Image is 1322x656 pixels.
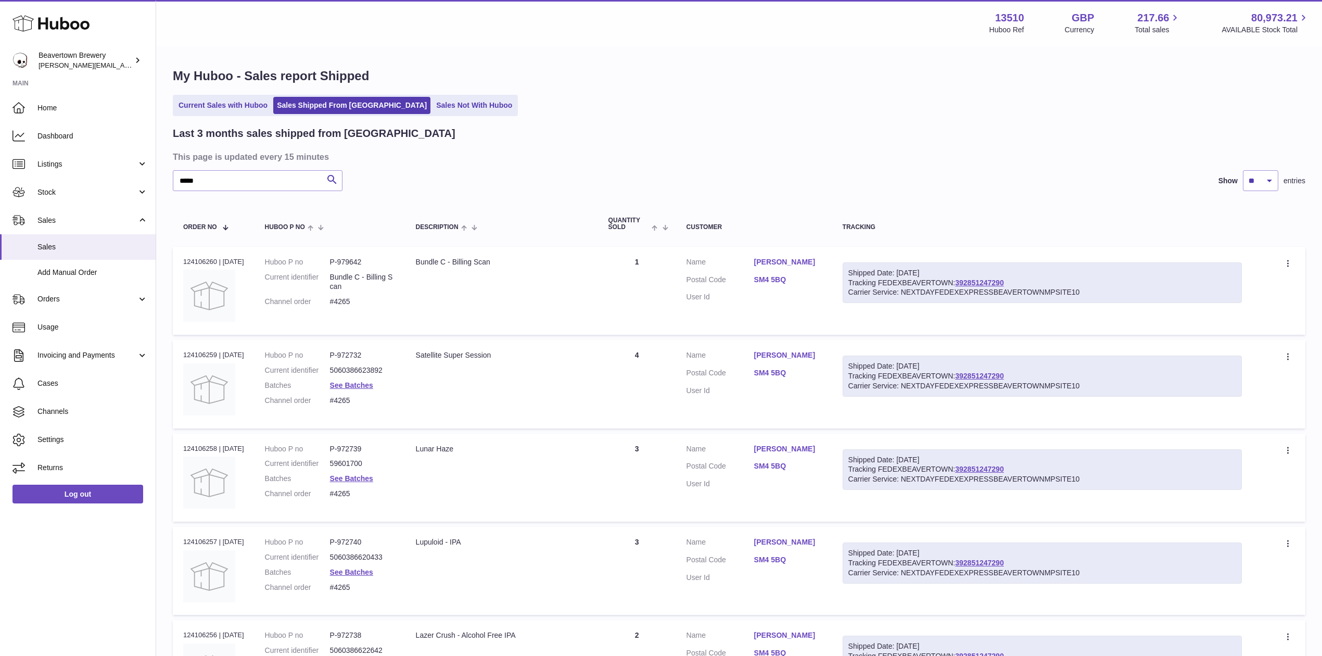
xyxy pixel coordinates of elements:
dd: #4265 [330,297,395,307]
span: Total sales [1135,25,1181,35]
span: Listings [37,159,137,169]
dd: P-972732 [330,350,395,360]
dt: Postal Code [687,368,754,381]
dt: Huboo P no [265,350,330,360]
div: Customer [687,224,822,231]
label: Show [1218,176,1238,186]
div: Shipped Date: [DATE] [848,455,1236,465]
div: 124106258 | [DATE] [183,444,244,453]
dd: Bundle C - Billing Scan [330,272,395,292]
dd: 59601700 [330,459,395,469]
a: Sales Not With Huboo [433,97,516,114]
dt: Huboo P no [265,630,330,640]
dt: Batches [265,381,330,390]
a: SM4 5BQ [754,368,822,378]
span: entries [1283,176,1305,186]
div: Lazer Crush - Alcohol Free IPA [416,630,588,640]
dt: Channel order [265,297,330,307]
span: 80,973.21 [1251,11,1298,25]
a: See Batches [330,381,373,389]
span: 217.66 [1137,11,1169,25]
div: Lupuloid - IPA [416,537,588,547]
a: [PERSON_NAME] [754,444,822,454]
a: [PERSON_NAME] [754,350,822,360]
dd: #4265 [330,396,395,406]
div: Tracking FEDEXBEAVERTOWN: [843,356,1242,397]
a: 217.66 Total sales [1135,11,1181,35]
span: Stock [37,187,137,197]
td: 1 [598,247,676,335]
dt: Current identifier [265,272,330,292]
span: AVAILABLE Stock Total [1222,25,1310,35]
a: 392851247290 [955,372,1003,380]
div: Shipped Date: [DATE] [848,548,1236,558]
dd: 5060386622642 [330,646,395,655]
a: Log out [12,485,143,503]
a: Sales Shipped From [GEOGRAPHIC_DATA] [273,97,430,114]
div: Beavertown Brewery [39,51,132,70]
td: 4 [598,340,676,428]
dt: User Id [687,292,754,302]
dt: User Id [687,386,754,396]
dt: Current identifier [265,552,330,562]
td: 3 [598,527,676,615]
dt: Current identifier [265,459,330,469]
span: Order No [183,224,217,231]
div: Tracking FEDEXBEAVERTOWN: [843,543,1242,584]
dt: Postal Code [687,461,754,474]
a: SM4 5BQ [754,461,822,471]
div: 124106256 | [DATE] [183,630,244,640]
a: [PERSON_NAME] [754,257,822,267]
dt: User Id [687,479,754,489]
td: 3 [598,434,676,522]
span: Dashboard [37,131,148,141]
div: Currency [1065,25,1095,35]
dt: Huboo P no [265,257,330,267]
dd: P-979642 [330,257,395,267]
dt: User Id [687,573,754,583]
img: Matthew.McCormack@beavertownbrewery.co.uk [12,53,28,68]
div: Carrier Service: NEXTDAYFEDEXEXPRESSBEAVERTOWNMPSITE10 [848,287,1236,297]
a: 392851247290 [955,465,1003,473]
dd: P-972738 [330,630,395,640]
div: 124106259 | [DATE] [183,350,244,360]
div: Carrier Service: NEXTDAYFEDEXEXPRESSBEAVERTOWNMPSITE10 [848,474,1236,484]
dt: Batches [265,474,330,484]
span: Huboo P no [265,224,305,231]
dt: Name [687,350,754,363]
dt: Postal Code [687,275,754,287]
a: 392851247290 [955,279,1003,287]
div: Carrier Service: NEXTDAYFEDEXEXPRESSBEAVERTOWNMPSITE10 [848,381,1236,391]
span: Sales [37,242,148,252]
a: [PERSON_NAME] [754,630,822,640]
span: Orders [37,294,137,304]
span: Description [416,224,459,231]
div: 124106257 | [DATE] [183,537,244,547]
dt: Postal Code [687,555,754,567]
dt: Huboo P no [265,444,330,454]
img: no-photo.jpg [183,550,235,602]
img: no-photo.jpg [183,457,235,509]
dt: Name [687,444,754,457]
a: [PERSON_NAME] [754,537,822,547]
a: 80,973.21 AVAILABLE Stock Total [1222,11,1310,35]
a: 392851247290 [955,559,1003,567]
span: Home [37,103,148,113]
img: no-photo.jpg [183,270,235,322]
div: Huboo Ref [989,25,1024,35]
dd: P-972740 [330,537,395,547]
dd: #4265 [330,583,395,592]
a: See Batches [330,568,373,576]
span: [PERSON_NAME][EMAIL_ADDRESS][PERSON_NAME][DOMAIN_NAME] [39,61,264,69]
div: 124106260 | [DATE] [183,257,244,267]
h3: This page is updated every 15 minutes [173,151,1303,162]
span: Invoicing and Payments [37,350,137,360]
div: Shipped Date: [DATE] [848,268,1236,278]
span: Returns [37,463,148,473]
div: Satellite Super Session [416,350,588,360]
span: Settings [37,435,148,445]
dt: Name [687,537,754,550]
span: Cases [37,379,148,388]
dt: Channel order [265,583,330,592]
dt: Channel order [265,396,330,406]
